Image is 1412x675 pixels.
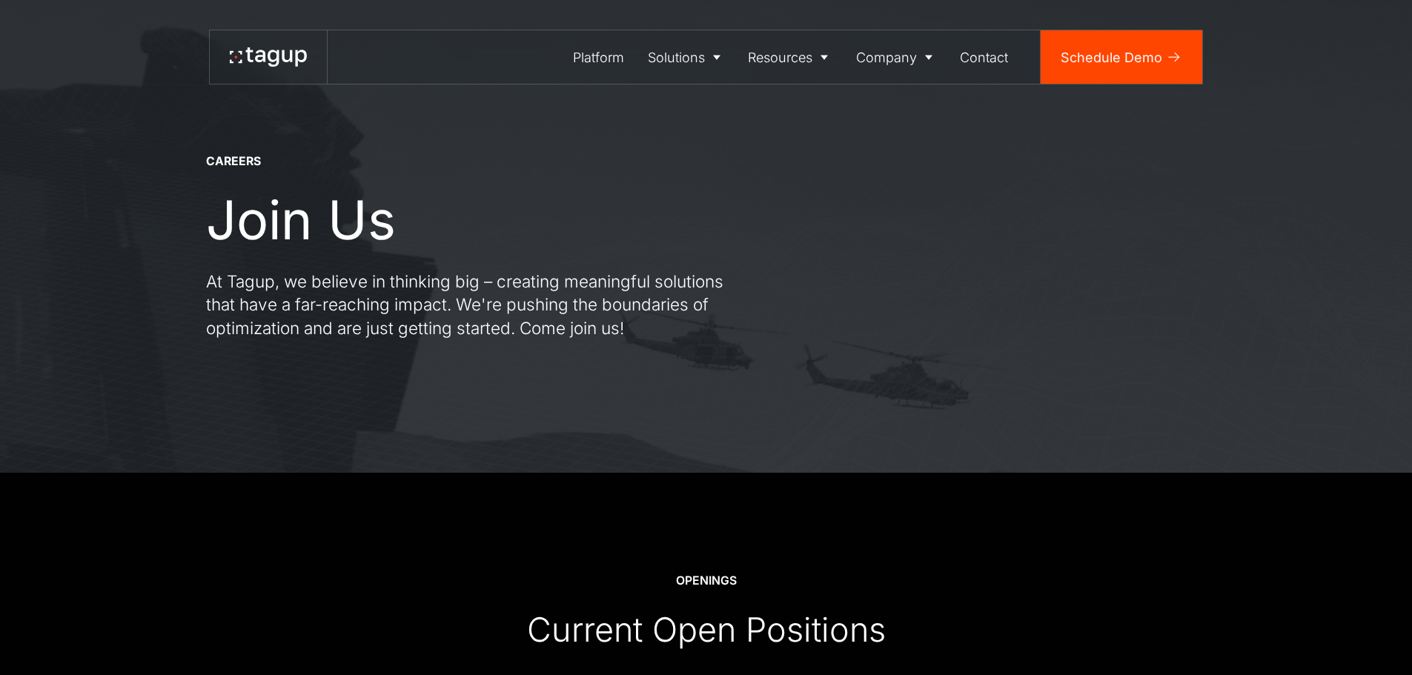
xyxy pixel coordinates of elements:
[960,47,1008,67] div: Contact
[737,30,845,84] a: Resources
[949,30,1021,84] a: Contact
[206,153,261,170] div: CAREERS
[676,573,737,589] div: OPENINGS
[636,30,737,84] a: Solutions
[856,47,917,67] div: Company
[648,47,705,67] div: Solutions
[1041,30,1202,84] a: Schedule Demo
[206,190,396,250] h1: Join Us
[844,30,949,84] a: Company
[573,47,624,67] div: Platform
[562,30,637,84] a: Platform
[206,270,740,340] p: At Tagup, we believe in thinking big – creating meaningful solutions that have a far-reaching imp...
[1061,47,1162,67] div: Schedule Demo
[527,609,886,651] div: Current Open Positions
[748,47,812,67] div: Resources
